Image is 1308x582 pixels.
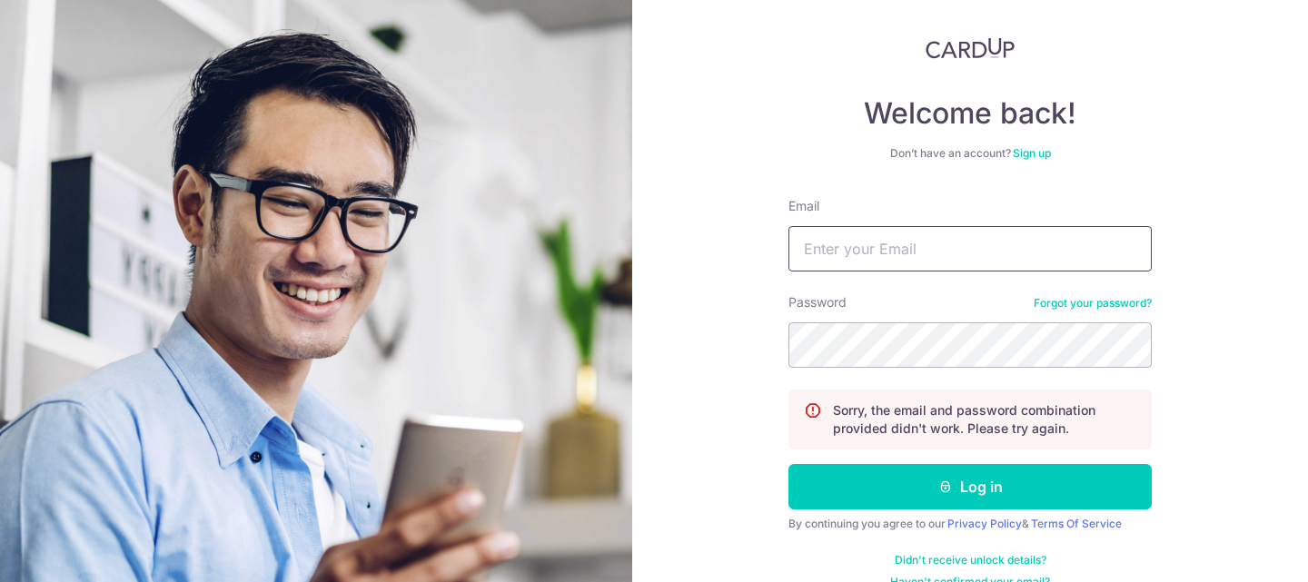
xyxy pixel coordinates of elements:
[788,293,847,311] label: Password
[788,517,1152,531] div: By continuing you agree to our &
[1013,146,1051,160] a: Sign up
[788,464,1152,509] button: Log in
[833,401,1136,438] p: Sorry, the email and password combination provided didn't work. Please try again.
[788,226,1152,271] input: Enter your Email
[1034,296,1152,311] a: Forgot your password?
[1031,517,1122,530] a: Terms Of Service
[788,146,1152,161] div: Don’t have an account?
[947,517,1022,530] a: Privacy Policy
[895,553,1046,567] a: Didn't receive unlock details?
[926,37,1015,59] img: CardUp Logo
[788,95,1152,132] h4: Welcome back!
[788,197,819,215] label: Email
